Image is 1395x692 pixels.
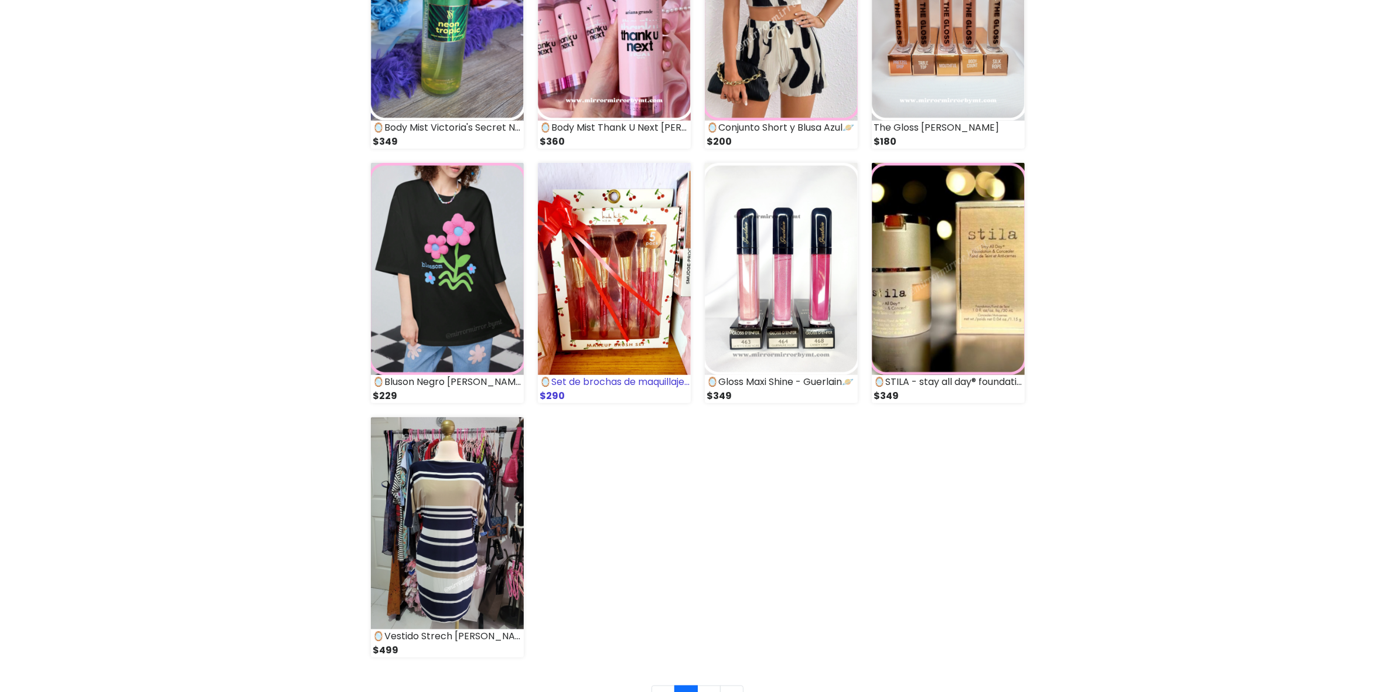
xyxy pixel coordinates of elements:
div: $349 [872,389,1025,403]
a: 🪞Bluson Negro [PERSON_NAME]🪐 $229 [371,163,524,403]
div: 🪞Gloss Maxi Shine - Guerlain🪐 [705,375,858,389]
div: $360 [538,135,691,149]
div: 🪞STILA - stay all day® foundation & concealer🪐 [872,375,1025,389]
img: small_1747772219655.jpeg [538,163,691,375]
div: $499 [371,643,524,657]
div: $290 [538,389,691,403]
div: $200 [705,135,858,149]
img: small_1728002655852.png [872,163,1025,375]
div: 🪞Body Mist Victoria's Secret Neon Tropic🪐 [371,121,524,135]
a: 🪞Vestido Strech [PERSON_NAME]🪐 $499 [371,417,524,657]
div: The Gloss [PERSON_NAME] [872,121,1025,135]
div: 🪞Body Mist Thank U Next [PERSON_NAME]🪐 [538,121,691,135]
img: small_1727726322566.png [371,417,524,629]
div: 🪞Vestido Strech [PERSON_NAME]🪐 [371,629,524,643]
div: 🪞Conjunto Short y Blusa Azul🪐 [705,121,858,135]
img: small_1747770148306.png [705,163,858,375]
a: 🪞Set de brochas de maquillaje cerezas🪐 $290 [538,163,691,403]
a: 🪞STILA - stay all day® foundation & concealer🪐 $349 [872,163,1025,403]
div: 🪞Set de brochas de maquillaje cerezas🪐 [538,375,691,389]
div: 🪞Bluson Negro [PERSON_NAME]🪐 [371,375,524,389]
div: $349 [371,135,524,149]
div: $229 [371,389,524,403]
div: $349 [705,389,858,403]
img: small_1747775223869.png [371,163,524,375]
a: 🪞Gloss Maxi Shine - Guerlain🪐 $349 [705,163,858,403]
div: $180 [872,135,1025,149]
